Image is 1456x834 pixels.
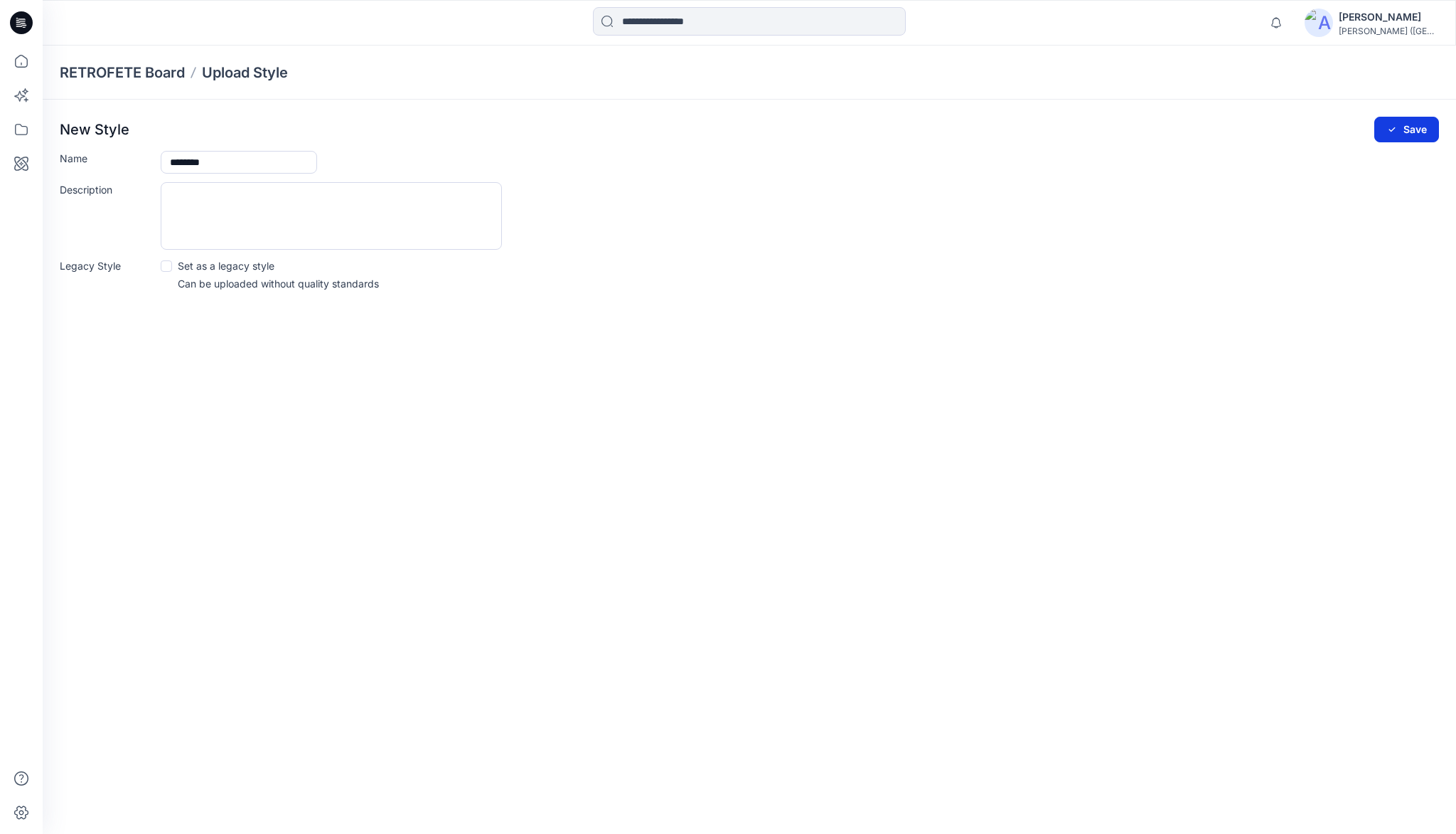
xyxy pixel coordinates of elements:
label: Name [60,151,152,166]
button: Save [1374,117,1439,142]
div: [PERSON_NAME] ([GEOGRAPHIC_DATA]) Exp... [1339,26,1438,36]
div: [PERSON_NAME] [1339,9,1438,26]
p: Can be uploaded without quality standards [178,276,379,291]
p: New Style [60,121,129,138]
p: Upload Style [202,63,288,83]
p: Set as a legacy style [178,258,274,273]
img: avatar [1305,9,1333,37]
label: Legacy Style [60,258,152,273]
a: RETROFETE Board [60,63,185,83]
label: Description [60,182,152,197]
